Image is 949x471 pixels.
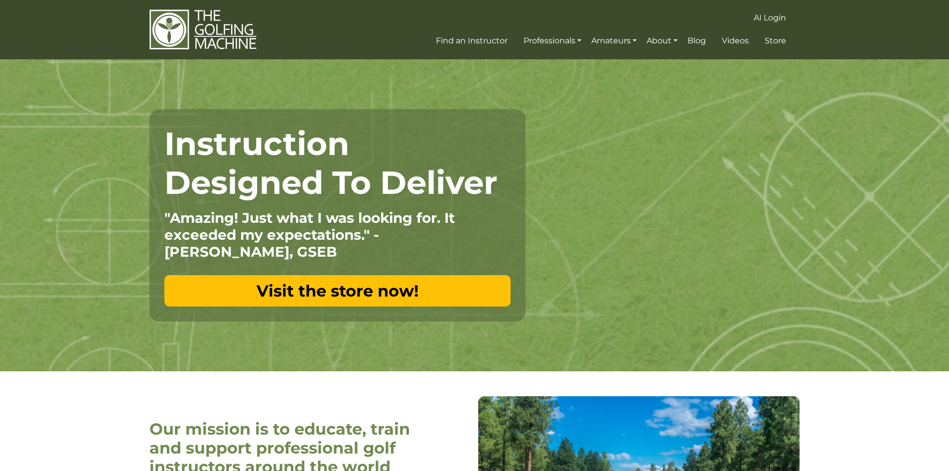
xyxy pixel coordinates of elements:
h1: Instruction Designed To Deliver [164,124,511,202]
span: Find an Instructor [436,36,508,45]
a: About [644,32,680,50]
a: Professionals [521,32,584,50]
a: Blog [685,32,708,50]
a: AI Login [751,9,789,27]
span: Store [765,36,786,45]
img: The Golfing Machine [149,9,257,50]
a: Amateurs [589,32,639,50]
p: "Amazing! Just what I was looking for. It exceeded my expectations." - [PERSON_NAME], GSEB [164,209,511,260]
span: AI Login [754,13,786,22]
span: Blog [687,36,706,45]
a: Find an Instructor [433,32,510,50]
a: Store [762,32,789,50]
span: Videos [722,36,749,45]
a: Visit the store now! [164,275,511,307]
a: Videos [719,32,751,50]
